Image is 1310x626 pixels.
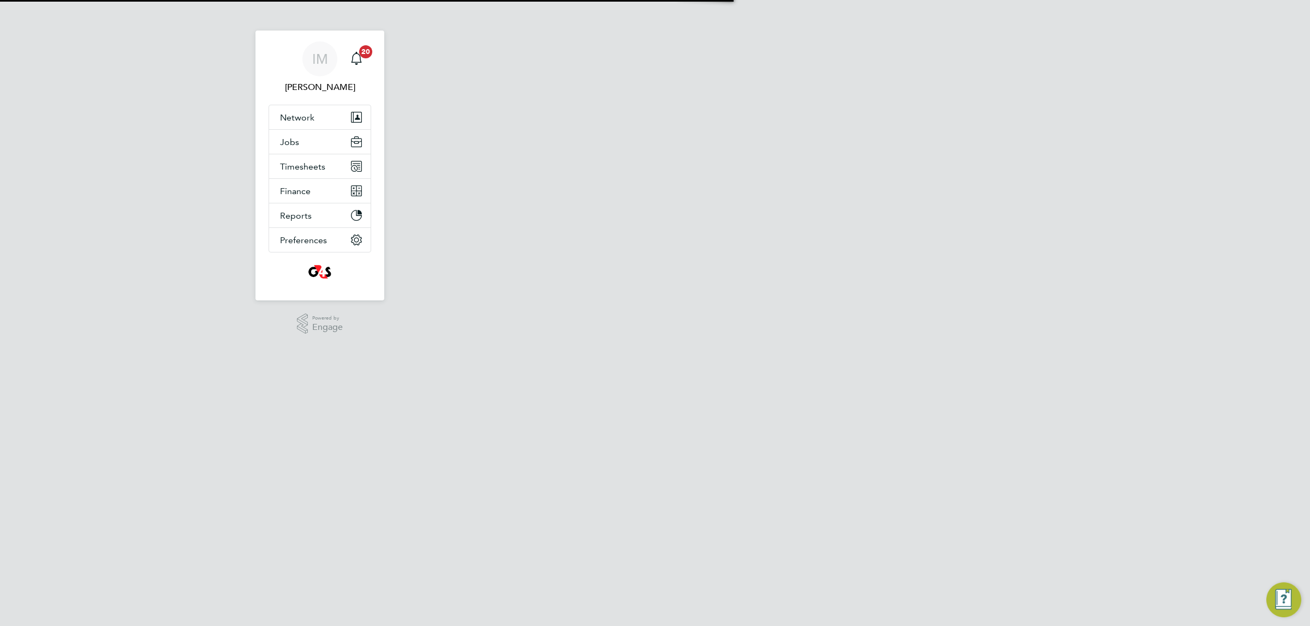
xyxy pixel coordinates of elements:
[280,210,312,221] span: Reports
[306,263,334,281] img: g4sssuk-logo-retina.png
[312,314,343,323] span: Powered by
[280,112,314,123] span: Network
[269,41,371,94] a: IM[PERSON_NAME]
[269,130,371,154] button: Jobs
[312,52,328,66] span: IM
[280,186,311,196] span: Finance
[269,203,371,227] button: Reports
[269,179,371,203] button: Finance
[269,105,371,129] button: Network
[1266,582,1301,617] button: Engage Resource Center
[280,137,299,147] span: Jobs
[255,31,384,300] nav: Main navigation
[280,161,325,172] span: Timesheets
[269,228,371,252] button: Preferences
[269,263,371,281] a: Go to home page
[297,314,343,334] a: Powered byEngage
[312,323,343,332] span: Engage
[269,81,371,94] span: Ian Mellor
[346,41,367,76] a: 20
[269,154,371,178] button: Timesheets
[359,45,372,58] span: 20
[280,235,327,245] span: Preferences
